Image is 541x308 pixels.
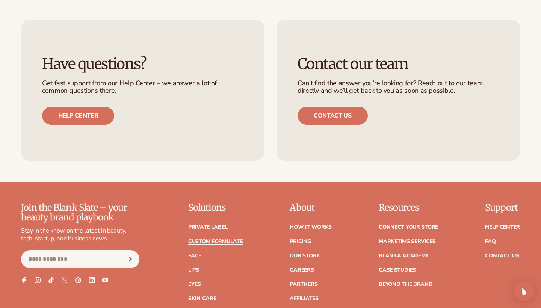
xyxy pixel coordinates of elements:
div: Open Intercom Messenger [514,282,534,302]
a: Eyes [188,282,201,287]
a: Contact Us [485,253,519,258]
p: Solutions [188,203,243,213]
a: Affiliates [290,296,318,301]
a: Pricing [290,239,311,244]
p: Resources [379,203,438,213]
h3: Contact our team [298,56,499,72]
button: Subscribe [122,250,139,268]
h3: Have questions? [42,56,243,72]
a: FAQ [485,239,496,244]
a: How It Works [290,225,332,230]
a: Skin Care [188,296,216,301]
a: Our Story [290,253,319,258]
a: Beyond the brand [379,282,433,287]
a: Help Center [485,225,520,230]
p: Support [485,203,520,213]
a: Private label [188,225,227,230]
a: Face [188,253,201,258]
a: Connect your store [379,225,438,230]
p: Join the Blank Slate – your beauty brand playbook [21,203,139,223]
a: Marketing services [379,239,436,244]
a: Lips [188,267,199,273]
a: Contact us [298,107,368,125]
p: Can’t find the answer you’re looking for? Reach out to our team directly and we’ll get back to yo... [298,80,499,95]
p: Stay in the know on the latest in beauty, tech, startup, and business news. [21,227,139,243]
a: Case Studies [379,267,416,273]
p: Get fast support from our Help Center – we answer a lot of common questions there. [42,80,243,95]
a: Help center [42,107,114,125]
a: Custom formulate [188,239,243,244]
a: Partners [290,282,317,287]
a: Careers [290,267,314,273]
a: Blanka Academy [379,253,429,258]
p: About [290,203,332,213]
